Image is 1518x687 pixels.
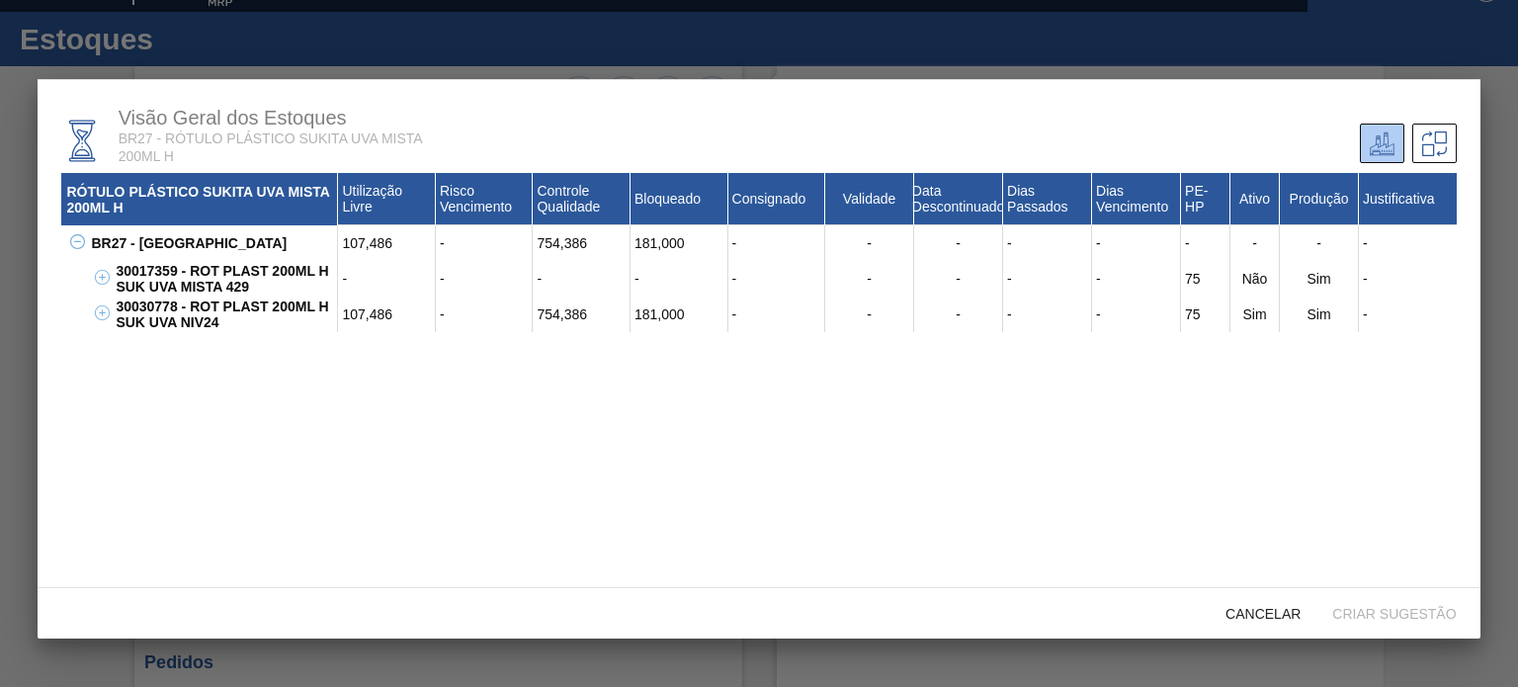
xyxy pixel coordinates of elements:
[1230,173,1280,225] div: Ativo
[631,225,728,261] div: 181,000
[1359,297,1457,332] div: -
[1230,297,1280,332] div: Sim
[533,261,631,297] div: -
[1181,261,1230,297] div: 75
[1181,173,1230,225] div: PE-HP
[631,261,728,297] div: -
[914,225,1003,261] div: -
[1003,173,1092,225] div: Dias Passados
[1280,261,1359,297] div: Sim
[1181,297,1230,332] div: 75
[728,225,826,261] div: -
[111,297,338,332] div: 30030778 - ROT PLAST 200ML H SUK UVA NIV24
[338,297,436,332] div: 107,486
[1092,297,1181,332] div: -
[1412,124,1457,163] div: Sugestões de Trasferência
[631,297,728,332] div: 181,000
[436,261,534,297] div: -
[1359,173,1457,225] div: Justificativa
[1003,261,1092,297] div: -
[631,173,728,225] div: Bloqueado
[825,261,914,297] div: -
[1003,297,1092,332] div: -
[825,225,914,261] div: -
[533,225,631,261] div: 754,386
[1359,225,1457,261] div: -
[1092,225,1181,261] div: -
[1280,297,1359,332] div: Sim
[61,173,338,225] div: RÓTULO PLÁSTICO SUKITA UVA MISTA 200ML H
[1092,173,1181,225] div: Dias Vencimento
[1280,225,1359,261] div: -
[914,261,1003,297] div: -
[1210,595,1316,631] button: Cancelar
[436,297,534,332] div: -
[825,173,914,225] div: Validade
[119,130,422,164] span: BR27 - RÓTULO PLÁSTICO SUKITA UVA MISTA 200ML H
[436,225,534,261] div: -
[338,173,436,225] div: Utilização Livre
[1210,606,1316,622] span: Cancelar
[119,107,347,129] span: Visão Geral dos Estoques
[338,225,436,261] div: 107,486
[111,261,338,297] div: 30017359 - ROT PLAST 200ML H SUK UVA MISTA 429
[728,173,826,225] div: Consignado
[914,173,1003,225] div: Data Descontinuado
[825,297,914,332] div: -
[1003,225,1092,261] div: -
[1230,225,1280,261] div: -
[728,261,826,297] div: -
[728,297,826,332] div: -
[1181,225,1230,261] div: -
[1230,261,1280,297] div: Não
[533,173,631,225] div: Controle Qualidade
[533,297,631,332] div: 754,386
[436,173,534,225] div: Risco Vencimento
[914,297,1003,332] div: -
[338,261,436,297] div: -
[1316,595,1472,631] button: Criar sugestão
[1280,173,1359,225] div: Produção
[1360,124,1404,163] div: Unidade Atual/ Unidades
[1359,261,1457,297] div: -
[1316,606,1472,622] span: Criar sugestão
[1092,261,1181,297] div: -
[86,225,338,261] div: BR27 - [GEOGRAPHIC_DATA]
